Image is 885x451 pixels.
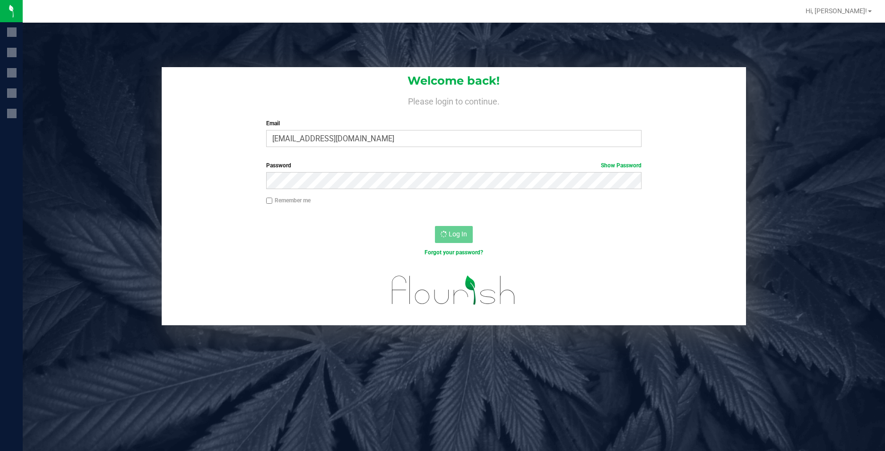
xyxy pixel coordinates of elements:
[266,198,273,204] input: Remember me
[449,230,467,238] span: Log In
[266,119,642,128] label: Email
[266,162,291,169] span: Password
[381,267,527,313] img: flourish_logo.svg
[601,162,642,169] a: Show Password
[425,249,483,256] a: Forgot your password?
[266,196,311,205] label: Remember me
[162,75,746,87] h1: Welcome back!
[435,226,473,243] button: Log In
[162,95,746,106] h4: Please login to continue.
[806,7,867,15] span: Hi, [PERSON_NAME]!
